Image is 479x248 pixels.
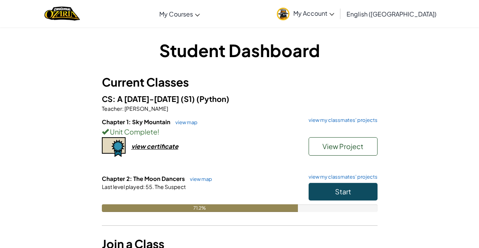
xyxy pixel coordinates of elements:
[109,127,157,136] span: Unit Complete
[102,137,126,157] img: certificate-icon.png
[305,174,378,179] a: view my classmates' projects
[347,10,436,18] span: English ([GEOGRAPHIC_DATA])
[277,8,289,20] img: avatar
[122,105,124,112] span: :
[196,94,229,103] span: (Python)
[102,142,178,150] a: view certificate
[44,6,80,21] a: Ozaria by CodeCombat logo
[155,3,204,24] a: My Courses
[157,127,159,136] span: !
[102,204,298,212] div: 71.2%
[273,2,338,26] a: My Account
[102,175,186,182] span: Chapter 2: The Moon Dancers
[309,137,378,156] button: View Project
[102,38,378,62] h1: Student Dashboard
[143,183,145,190] span: :
[145,183,154,190] span: 55.
[322,142,363,151] span: View Project
[102,74,378,91] h3: Current Classes
[102,118,172,125] span: Chapter 1: Sky Mountain
[293,9,334,17] span: My Account
[102,183,143,190] span: Last level played
[309,183,378,200] button: Start
[335,187,351,196] span: Start
[159,10,193,18] span: My Courses
[124,105,168,112] span: [PERSON_NAME]
[44,6,80,21] img: Home
[305,118,378,123] a: view my classmates' projects
[102,94,196,103] span: CS: A [DATE]-[DATE] (S1)
[154,183,186,190] span: The Suspect
[172,119,198,125] a: view map
[102,105,122,112] span: Teacher
[131,142,178,150] div: view certificate
[343,3,440,24] a: English ([GEOGRAPHIC_DATA])
[186,176,212,182] a: view map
